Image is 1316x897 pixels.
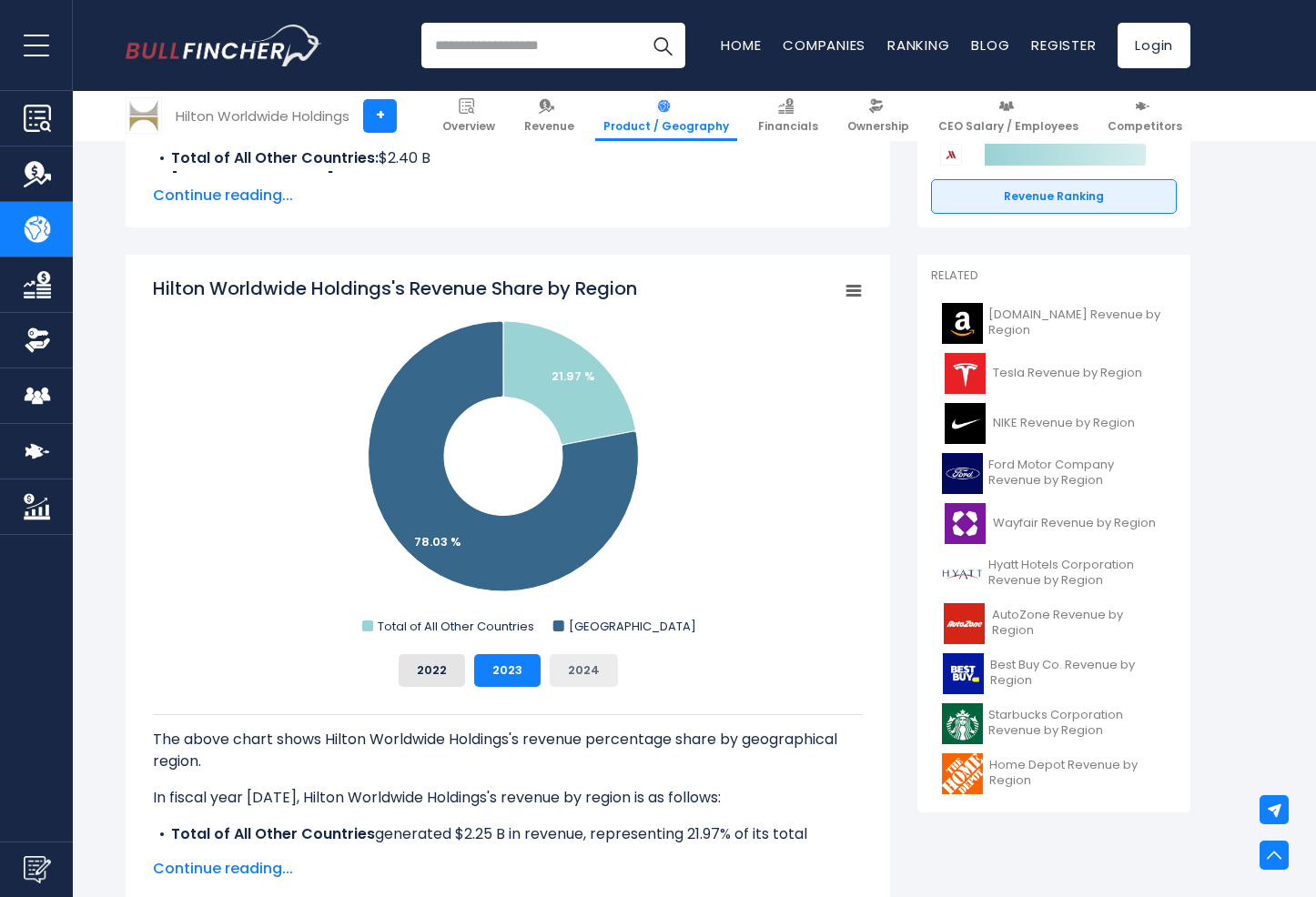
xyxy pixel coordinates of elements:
span: Wayfair Revenue by Region [993,516,1156,531]
a: Home Depot Revenue by Region [931,749,1177,799]
img: Ownership [24,327,51,354]
div: Hilton Worldwide Holdings [176,106,349,126]
li: generated $2.25 B in revenue, representing 21.97% of its total revenue. [153,823,863,867]
a: Companies [783,35,866,55]
svg: Hilton Worldwide Holdings's Revenue Share by Region [153,276,863,640]
button: 2023 [474,654,541,687]
a: Ownership [839,91,917,141]
a: AutoZone Revenue by Region [931,599,1177,649]
span: Financials [758,119,818,134]
span: Continue reading... [153,858,863,880]
a: Login [1118,23,1190,68]
span: NIKE Revenue by Region [993,416,1135,431]
img: Bullfincher logo [126,25,322,66]
span: AutoZone Revenue by Region [992,608,1166,639]
span: Ownership [847,119,909,134]
img: HLT logo [127,98,161,133]
a: Tesla Revenue by Region [931,348,1177,398]
button: 2024 [550,654,618,687]
span: CEO Salary / Employees [938,119,1078,134]
a: Overview [434,91,503,141]
a: [DOMAIN_NAME] Revenue by Region [931,298,1177,348]
a: Register [1031,35,1096,55]
b: Total of All Other Countries [171,823,375,844]
span: Best Buy Co. Revenue by Region [990,658,1166,689]
a: + [363,99,397,133]
a: Product / Geography [595,91,737,141]
span: Revenue [524,119,574,134]
a: Ranking [887,35,949,55]
a: Revenue [516,91,582,141]
a: Blog [971,35,1009,55]
img: HD logo [942,753,984,794]
tspan: Hilton Worldwide Holdings's Revenue Share by Region [153,276,637,301]
a: Starbucks Corporation Revenue by Region [931,699,1177,749]
span: Continue reading... [153,185,863,207]
a: NIKE Revenue by Region [931,398,1177,448]
text: [GEOGRAPHIC_DATA] [569,618,696,635]
b: Total of All Other Countries: [171,147,379,168]
button: 2022 [399,654,465,687]
a: Financials [750,91,826,141]
img: W logo [942,503,987,544]
img: AZO logo [942,603,987,644]
span: Starbucks Corporation Revenue by Region [988,708,1166,739]
a: CEO Salary / Employees [930,91,1087,141]
img: H logo [942,553,983,594]
a: Home [721,35,761,55]
li: $2.40 B [153,147,863,169]
span: Competitors [1108,119,1182,134]
p: The above chart shows Hilton Worldwide Holdings's revenue percentage share by geographical region. [153,729,863,772]
p: Related [931,268,1177,284]
text: 78.03 % [414,533,461,550]
img: BBY logo [942,653,985,694]
span: Overview [442,119,495,134]
text: 21.97 % [552,368,595,385]
a: Hyatt Hotels Corporation Revenue by Region [931,549,1177,599]
a: Go to homepage [126,25,321,66]
a: Revenue Ranking [931,179,1177,214]
span: Product / Geography [603,119,729,134]
a: Wayfair Revenue by Region [931,499,1177,549]
img: NKE logo [942,403,987,444]
a: Ford Motor Company Revenue by Region [931,448,1177,499]
span: Hyatt Hotels Corporation Revenue by Region [988,558,1166,589]
span: Ford Motor Company Revenue by Region [988,458,1166,489]
a: Best Buy Co. Revenue by Region [931,649,1177,699]
b: [GEOGRAPHIC_DATA]: [171,169,338,190]
img: SBUX logo [942,703,983,744]
img: AMZN logo [942,303,983,344]
text: Total of All Other Countries [378,618,534,635]
span: Home Depot Revenue by Region [989,758,1166,789]
a: Competitors [1099,91,1190,141]
span: [DOMAIN_NAME] Revenue by Region [988,307,1166,338]
p: In fiscal year [DATE], Hilton Worldwide Holdings's revenue by region is as follows: [153,787,863,809]
img: Marriott International competitors logo [940,144,962,166]
button: Search [640,23,685,68]
span: Tesla Revenue by Region [993,366,1142,381]
li: $8.78 B [153,169,863,191]
img: F logo [942,453,983,494]
img: TSLA logo [942,353,987,394]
